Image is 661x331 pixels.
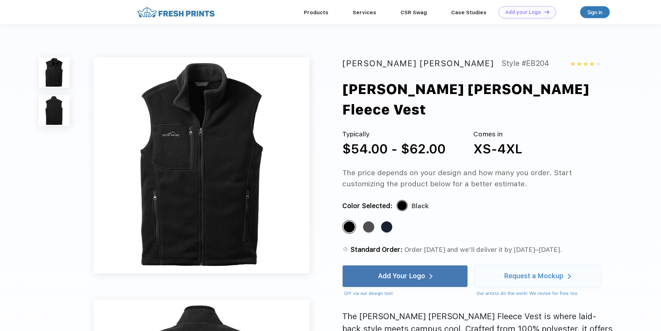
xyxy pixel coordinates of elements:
div: Add Your Logo [378,273,425,280]
img: func=resize&h=100 [39,95,69,126]
img: gray_star.svg [596,62,600,66]
a: Products [304,9,328,16]
div: Sign in [587,8,602,16]
img: func=resize&h=100 [39,57,69,88]
div: [PERSON_NAME] [PERSON_NAME] Fleece Vest [342,79,640,120]
div: $54.00 - $62.00 [342,139,446,159]
div: The price depends on your design and how many you order. Start customizing the product below for ... [342,167,613,189]
img: fo%20logo%202.webp [135,6,217,18]
div: Request a Mockup [504,273,564,280]
div: Style #EB204 [501,57,549,70]
div: Black [411,201,429,211]
img: yellow_star.svg [584,62,588,66]
img: yellow_star.svg [590,62,594,66]
a: Sign in [580,6,610,18]
div: Our artists do the work! We revise for free too. [477,290,600,297]
span: Standard Order: [350,246,403,254]
div: Typically [342,129,446,139]
div: DIY via our design tool. [344,290,468,297]
img: yellow_star.svg [571,62,575,66]
div: [PERSON_NAME] [PERSON_NAME] [342,57,494,70]
div: River Blue Navy [381,221,392,232]
div: Add your Logo [505,9,541,15]
div: Comes in [473,129,522,139]
div: Color Selected: [342,201,393,211]
img: standard order [342,246,349,252]
img: white arrow [568,274,571,279]
img: DT [544,10,549,14]
img: func=resize&h=640 [94,57,309,273]
div: XS-4XL [473,139,522,159]
div: Grey Steel [363,221,374,232]
span: Order [DATE] and we’ll deliver it by [DATE]–[DATE]. [404,246,562,254]
img: white arrow [429,274,432,279]
img: yellow_star.svg [577,62,581,66]
div: Black [344,221,355,232]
